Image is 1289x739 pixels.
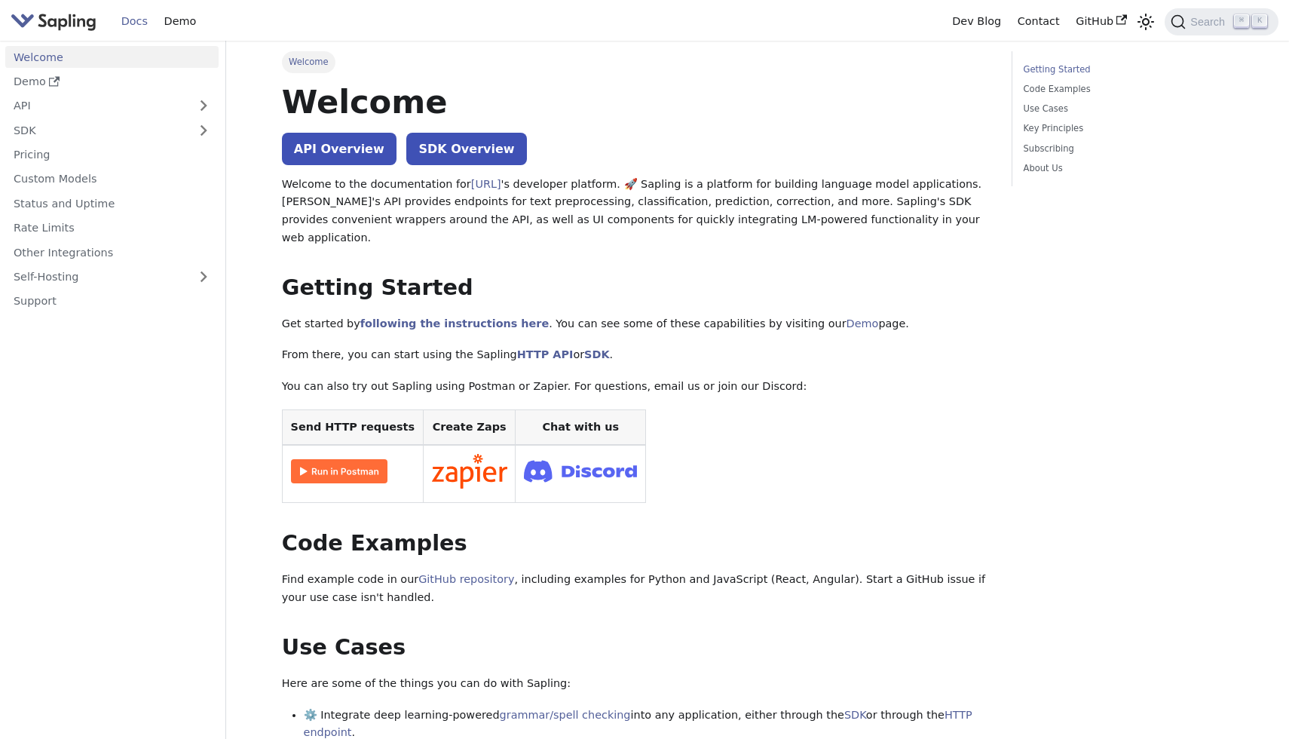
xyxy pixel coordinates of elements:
[1165,8,1278,35] button: Search (Command+K)
[944,10,1009,33] a: Dev Blog
[5,241,219,263] a: Other Integrations
[432,454,507,489] img: Connect in Zapier
[282,378,990,396] p: You can also try out Sapling using Postman or Zapier. For questions, email us or join our Discord:
[113,10,156,33] a: Docs
[188,119,219,141] button: Expand sidebar category 'SDK'
[11,11,96,32] img: Sapling.ai
[418,573,514,585] a: GitHub repository
[282,530,990,557] h2: Code Examples
[844,709,866,721] a: SDK
[291,459,387,483] img: Run in Postman
[1252,14,1267,28] kbd: K
[1234,14,1249,28] kbd: ⌘
[188,95,219,117] button: Expand sidebar category 'API'
[5,119,188,141] a: SDK
[1024,142,1228,156] a: Subscribing
[156,10,204,33] a: Demo
[584,348,609,360] a: SDK
[282,675,990,693] p: Here are some of the things you can do with Sapling:
[282,346,990,364] p: From there, you can start using the Sapling or .
[282,81,990,122] h1: Welcome
[1009,10,1068,33] a: Contact
[5,46,219,68] a: Welcome
[11,11,102,32] a: Sapling.ai
[282,176,990,247] p: Welcome to the documentation for 's developer platform. 🚀 Sapling is a platform for building lang...
[471,178,501,190] a: [URL]
[5,144,219,166] a: Pricing
[282,409,423,445] th: Send HTTP requests
[282,634,990,661] h2: Use Cases
[500,709,631,721] a: grammar/spell checking
[517,348,574,360] a: HTTP API
[1067,10,1134,33] a: GitHub
[1024,161,1228,176] a: About Us
[282,51,335,72] span: Welcome
[5,168,219,190] a: Custom Models
[282,51,990,72] nav: Breadcrumbs
[1024,102,1228,116] a: Use Cases
[282,571,990,607] p: Find example code in our , including examples for Python and JavaScript (React, Angular). Start a...
[5,95,188,117] a: API
[5,192,219,214] a: Status and Uptime
[1186,16,1234,28] span: Search
[1135,11,1157,32] button: Switch between dark and light mode (currently light mode)
[5,217,219,239] a: Rate Limits
[282,133,396,165] a: API Overview
[847,317,879,330] a: Demo
[282,274,990,302] h2: Getting Started
[1024,121,1228,136] a: Key Principles
[304,709,972,739] a: HTTP endpoint
[5,266,219,288] a: Self-Hosting
[282,315,990,333] p: Get started by . You can see some of these capabilities by visiting our page.
[360,317,549,330] a: following the instructions here
[406,133,526,165] a: SDK Overview
[423,409,516,445] th: Create Zaps
[516,409,646,445] th: Chat with us
[1024,63,1228,77] a: Getting Started
[5,71,219,93] a: Demo
[524,455,637,486] img: Join Discord
[5,290,219,312] a: Support
[1024,82,1228,97] a: Code Examples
